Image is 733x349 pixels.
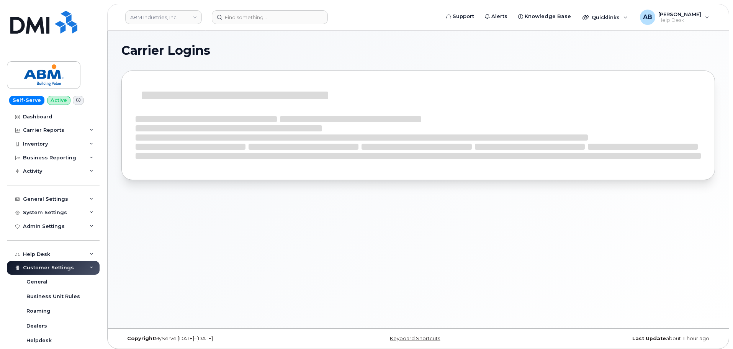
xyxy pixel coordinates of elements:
[121,45,210,56] span: Carrier Logins
[632,336,666,341] strong: Last Update
[390,336,440,341] a: Keyboard Shortcuts
[517,336,715,342] div: about 1 hour ago
[127,336,155,341] strong: Copyright
[121,336,319,342] div: MyServe [DATE]–[DATE]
